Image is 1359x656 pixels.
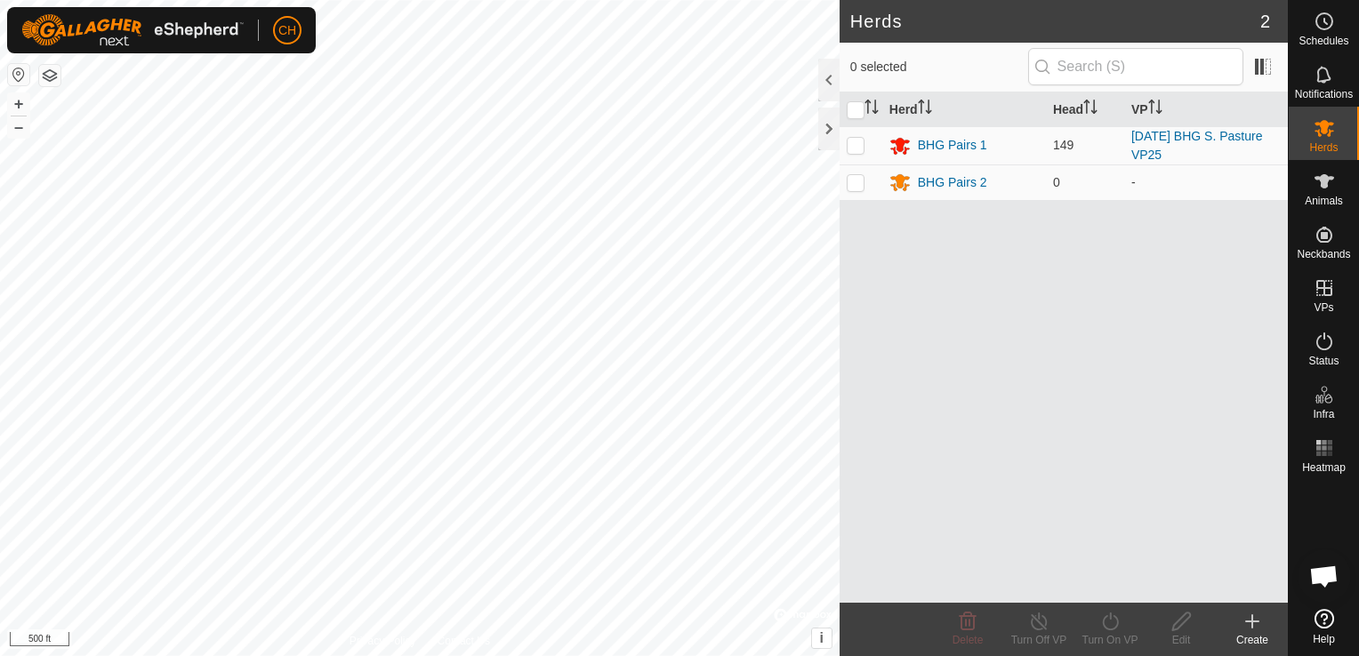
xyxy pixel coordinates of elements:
[1146,632,1217,648] div: Edit
[8,116,29,138] button: –
[1295,89,1353,100] span: Notifications
[21,14,244,46] img: Gallagher Logo
[918,102,932,116] p-sorticon: Activate to sort
[1053,138,1074,152] span: 149
[850,11,1260,32] h2: Herds
[1046,92,1124,127] th: Head
[1028,48,1243,85] input: Search (S)
[278,21,296,40] span: CH
[1308,356,1339,366] span: Status
[1131,129,1263,162] a: [DATE] BHG S. Pasture VP25
[1217,632,1288,648] div: Create
[39,65,60,86] button: Map Layers
[1313,409,1334,420] span: Infra
[350,633,416,649] a: Privacy Policy
[1260,8,1270,35] span: 2
[1299,36,1348,46] span: Schedules
[812,628,832,648] button: i
[1305,196,1343,206] span: Animals
[1302,462,1346,473] span: Heatmap
[1074,632,1146,648] div: Turn On VP
[1298,549,1351,603] div: Open chat
[1053,175,1060,189] span: 0
[1309,142,1338,153] span: Herds
[882,92,1046,127] th: Herd
[1083,102,1098,116] p-sorticon: Activate to sort
[820,630,824,645] span: i
[918,136,987,155] div: BHG Pairs 1
[1124,164,1288,200] td: -
[1289,602,1359,652] a: Help
[953,634,984,646] span: Delete
[1148,102,1162,116] p-sorticon: Activate to sort
[918,173,987,192] div: BHG Pairs 2
[438,633,490,649] a: Contact Us
[1313,634,1335,644] span: Help
[1003,632,1074,648] div: Turn Off VP
[1314,302,1333,313] span: VPs
[8,93,29,115] button: +
[1297,249,1350,260] span: Neckbands
[1124,92,1288,127] th: VP
[8,64,29,85] button: Reset Map
[864,102,879,116] p-sorticon: Activate to sort
[850,58,1028,76] span: 0 selected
